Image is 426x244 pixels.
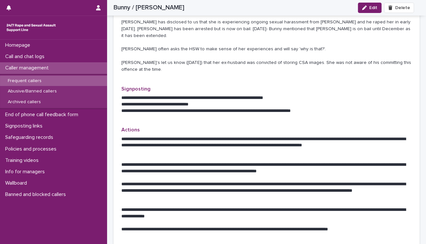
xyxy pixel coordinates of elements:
[3,123,48,129] p: Signposting links
[121,127,140,132] span: Actions
[369,6,377,10] span: Edit
[3,134,58,140] p: Safeguarding records
[358,3,382,13] button: Edit
[3,89,62,94] p: Abusive/Banned callers
[121,86,151,91] span: Signposting
[384,3,414,13] button: Delete
[114,4,184,11] h2: Bunny / [PERSON_NAME]
[3,65,54,71] p: Caller management
[3,54,50,60] p: Call and chat logs
[3,157,44,164] p: Training videos
[5,21,57,34] img: rhQMoQhaT3yELyF149Cw
[3,99,46,105] p: Archived callers
[3,112,83,118] p: End of phone call feedback form
[3,180,32,186] p: Wallboard
[395,6,410,10] span: Delete
[3,191,71,198] p: Banned and blocked callers
[3,78,47,84] p: Frequent callers
[3,146,62,152] p: Policies and processes
[3,169,50,175] p: Info for managers
[3,42,35,48] p: Homepage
